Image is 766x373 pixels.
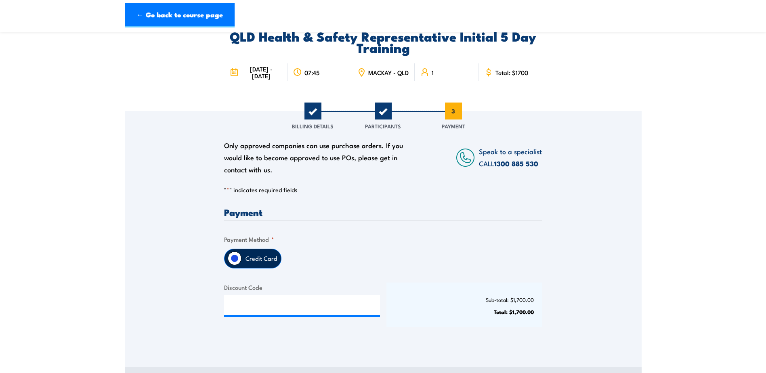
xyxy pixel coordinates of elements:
[224,235,274,244] legend: Payment Method
[224,186,542,194] p: " " indicates required fields
[304,69,320,76] span: 07:45
[445,103,462,119] span: 3
[494,308,534,316] strong: Total: $1,700.00
[365,122,401,130] span: Participants
[125,3,235,27] a: ← Go back to course page
[224,283,380,292] label: Discount Code
[224,139,407,176] div: Only approved companies can use purchase orders. If you would like to become approved to use POs,...
[241,249,281,268] label: Credit Card
[479,146,542,168] span: Speak to a specialist CALL
[224,207,542,217] h3: Payment
[432,69,434,76] span: 1
[304,103,321,119] span: 1
[292,122,334,130] span: Billing Details
[241,65,282,79] span: [DATE] - [DATE]
[494,158,538,169] a: 1300 885 530
[375,103,392,119] span: 2
[495,69,528,76] span: Total: $1700
[395,297,534,303] p: Sub-total: $1,700.00
[442,122,465,130] span: Payment
[224,30,542,53] h2: QLD Health & Safety Representative Initial 5 Day Training
[368,69,409,76] span: MACKAY - QLD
